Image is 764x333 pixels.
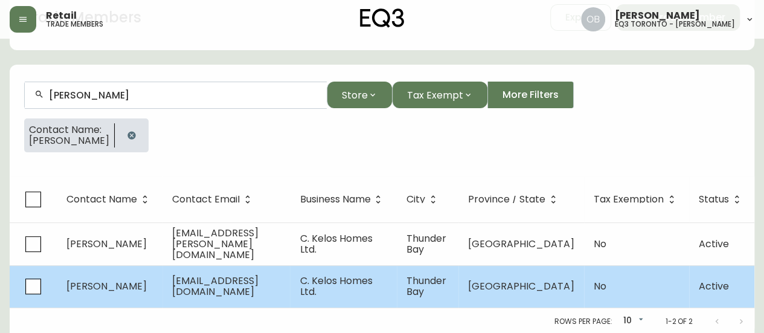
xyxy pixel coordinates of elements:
span: [GEOGRAPHIC_DATA] [468,279,574,293]
button: Tax Exempt [392,82,487,108]
span: [EMAIL_ADDRESS][DOMAIN_NAME] [172,274,258,299]
span: Active [699,279,729,293]
span: [PERSON_NAME] [29,135,109,146]
p: 1-2 of 2 [665,316,693,327]
span: Retail [46,11,77,21]
span: C. Kelos Homes Ltd. [300,231,372,256]
span: Business Name [300,196,370,203]
p: Rows per page: [554,316,612,327]
span: Contact Name [66,196,137,203]
span: Thunder Bay [406,231,446,256]
span: Status [699,196,729,203]
span: Store [342,88,368,103]
span: Contact Email [172,196,240,203]
button: Store [327,82,392,108]
span: Tax Exempt [407,88,463,103]
button: More Filters [487,82,574,108]
span: More Filters [502,88,559,102]
img: 8e0065c524da89c5c924d5ed86cfe468 [581,7,605,31]
span: [PERSON_NAME] [615,11,700,21]
h5: eq3 toronto - [PERSON_NAME] [615,21,735,28]
span: Contact Email [172,194,255,205]
span: Tax Exemption [594,194,679,205]
span: Active [699,237,729,251]
span: Province / State [468,194,561,205]
span: Province / State [468,196,545,203]
span: [PERSON_NAME] [66,279,147,293]
span: No [594,237,606,251]
span: City [406,194,441,205]
h5: trade members [46,21,103,28]
input: Search [49,89,317,101]
span: No [594,279,606,293]
span: [PERSON_NAME] [66,237,147,251]
span: Contact Name [66,194,153,205]
span: [EMAIL_ADDRESS][PERSON_NAME][DOMAIN_NAME] [172,226,258,262]
span: Status [699,194,745,205]
img: logo [360,8,405,28]
span: Thunder Bay [406,274,446,299]
span: Tax Exemption [594,196,664,203]
div: 10 [617,311,646,331]
span: Contact Name: [29,124,109,135]
span: [GEOGRAPHIC_DATA] [468,237,574,251]
span: C. Kelos Homes Ltd. [300,274,372,299]
span: City [406,196,425,203]
span: Business Name [300,194,386,205]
